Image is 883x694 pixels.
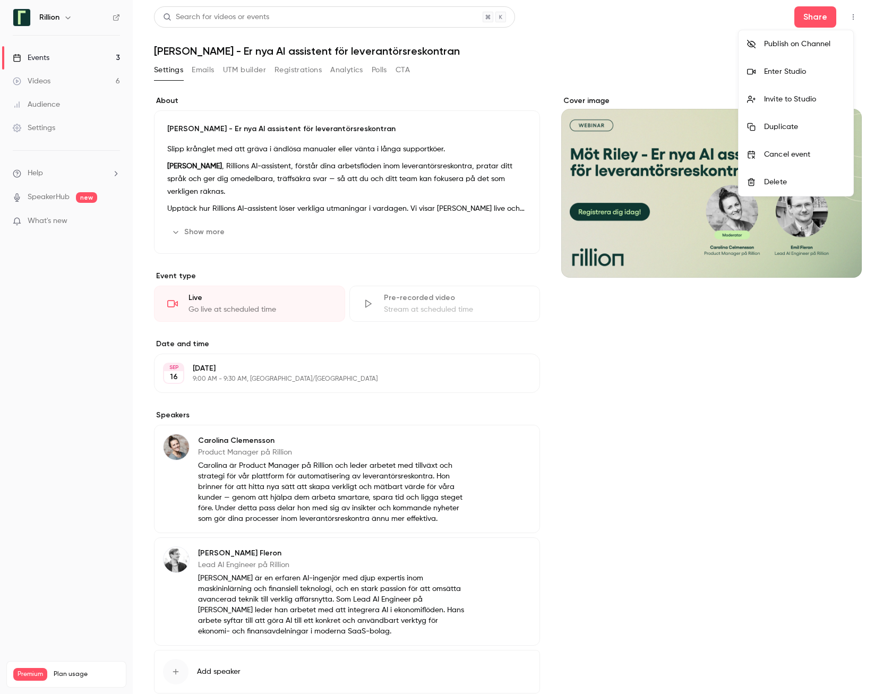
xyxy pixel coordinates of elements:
div: Publish on Channel [764,39,845,49]
div: Enter Studio [764,66,845,77]
div: Duplicate [764,122,845,132]
div: Cancel event [764,149,845,160]
div: Delete [764,177,845,187]
div: Invite to Studio [764,94,845,105]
